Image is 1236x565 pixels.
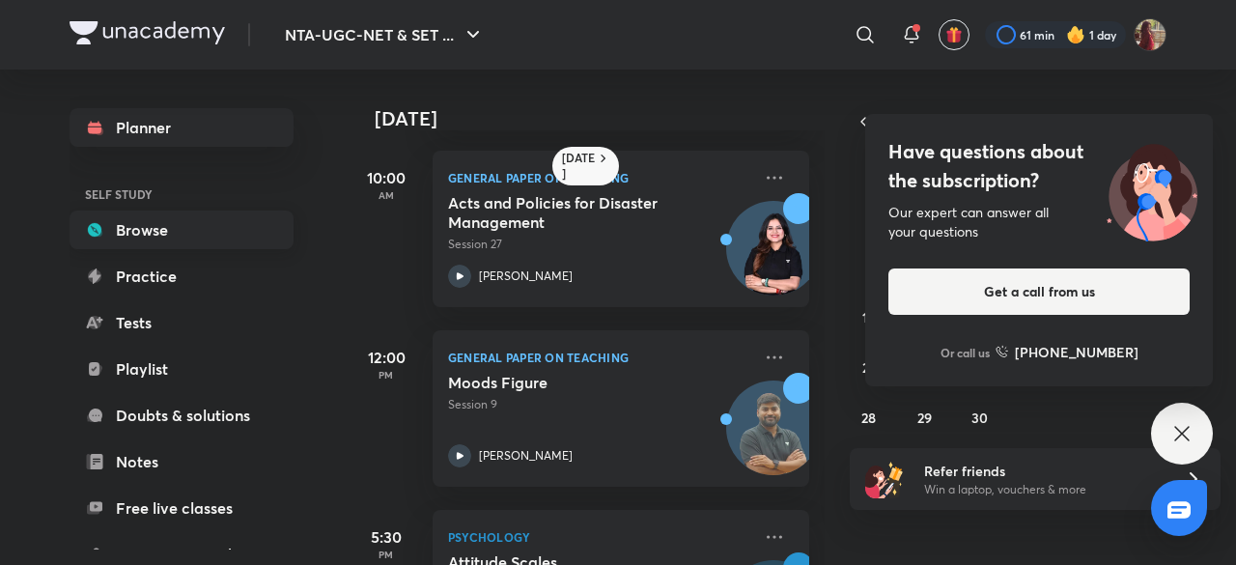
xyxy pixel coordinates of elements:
[996,342,1138,362] a: [PHONE_NUMBER]
[854,402,885,433] button: September 28, 2025
[877,108,1194,135] button: [DATE]
[888,137,1190,195] h4: Have questions about the subscription?
[70,211,294,249] a: Browse
[273,15,496,54] button: NTA-UGC-NET & SET ...
[1066,25,1085,44] img: streak
[70,489,294,527] a: Free live classes
[854,352,885,382] button: September 21, 2025
[448,236,751,253] p: Session 27
[1134,18,1166,51] img: Srishti Sharma
[861,409,876,427] abbr: September 28, 2025
[448,193,688,232] h5: Acts and Policies for Disaster Management
[941,344,990,361] p: Or call us
[375,107,829,130] h4: [DATE]
[909,402,940,433] button: September 29, 2025
[448,373,688,392] h5: Moods Figure
[348,369,425,381] p: PM
[70,21,225,49] a: Company Logo
[727,212,820,304] img: Avatar
[348,189,425,201] p: AM
[917,409,932,427] abbr: September 29, 2025
[348,346,425,369] h5: 12:00
[888,268,1190,315] button: Get a call from us
[854,301,885,332] button: September 14, 2025
[70,442,294,481] a: Notes
[945,26,963,43] img: avatar
[348,525,425,549] h5: 5:30
[479,447,573,465] p: [PERSON_NAME]
[448,346,751,369] p: General Paper on Teaching
[448,525,751,549] p: Psychology
[348,549,425,560] p: PM
[70,257,294,296] a: Practice
[70,108,294,147] a: Planner
[562,151,596,182] h6: [DATE]
[70,178,294,211] h6: SELF STUDY
[70,303,294,342] a: Tests
[448,166,751,189] p: General Paper on Teaching
[862,358,875,377] abbr: September 21, 2025
[865,460,904,498] img: referral
[924,481,1162,498] p: Win a laptop, vouchers & more
[1091,137,1213,241] img: ttu_illustration_new.svg
[479,268,573,285] p: [PERSON_NAME]
[70,396,294,435] a: Doubts & solutions
[971,409,988,427] abbr: September 30, 2025
[862,308,876,326] abbr: September 14, 2025
[1015,342,1138,362] h6: [PHONE_NUMBER]
[727,391,820,484] img: Avatar
[924,461,1162,481] h6: Refer friends
[1004,109,1067,135] span: [DATE]
[854,251,885,282] button: September 7, 2025
[70,350,294,388] a: Playlist
[939,19,969,50] button: avatar
[70,21,225,44] img: Company Logo
[348,166,425,189] h5: 10:00
[965,402,996,433] button: September 30, 2025
[888,203,1190,241] div: Our expert can answer all your questions
[448,396,751,413] p: Session 9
